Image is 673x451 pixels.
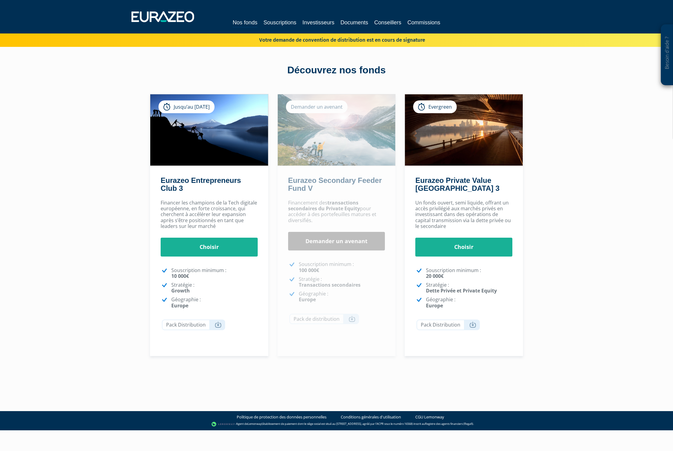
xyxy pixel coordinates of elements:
[341,414,401,420] a: Conditions générales d'utilisation
[426,267,512,279] p: Souscription minimum :
[288,200,385,223] p: Financement des pour accéder à des portefeuilles matures et diversifiés.
[278,94,396,166] img: Eurazeo Secondary Feeder Fund V
[161,238,258,257] a: Choisir
[340,18,368,27] a: Documents
[425,422,473,426] a: Registre des agents financiers (Regafi)
[415,238,512,257] a: Choisir
[299,261,385,273] p: Souscription minimum :
[426,287,497,294] strong: Dette Privée et Private Equity
[163,63,510,77] div: Découvrez nos fonds
[289,314,359,324] a: Pack de distribution
[159,100,214,113] div: Jusqu’au [DATE]
[161,176,241,192] a: Eurazeo Entrepreneurs Club 3
[288,199,360,212] strong: transactions secondaires du Private Equity
[288,176,382,192] a: Eurazeo Secondary Feeder Fund V
[299,267,319,274] strong: 100 000€
[171,273,189,279] strong: 10 000€
[415,414,444,420] a: CGU Lemonway
[426,273,444,279] strong: 20 000€
[286,100,347,113] div: Demander un avenant
[426,302,443,309] strong: Europe
[415,176,499,192] a: Eurazeo Private Value [GEOGRAPHIC_DATA] 3
[131,11,194,22] img: 1732889491-logotype_eurazeo_blanc_rvb.png
[171,302,188,309] strong: Europe
[171,287,190,294] strong: Growth
[299,296,316,303] strong: Europe
[299,291,385,302] p: Géographie :
[211,421,235,427] img: logo-lemonway.png
[171,297,258,308] p: Géographie :
[407,18,440,27] a: Commissions
[248,422,262,426] a: Lemonway
[374,18,401,27] a: Conseillers
[171,282,258,294] p: Stratégie :
[150,94,268,166] img: Eurazeo Entrepreneurs Club 3
[233,18,257,28] a: Nos fonds
[288,232,385,251] a: Demander un avenant
[405,94,523,166] img: Eurazeo Private Value Europe 3
[162,320,225,330] a: Pack Distribution
[426,282,512,294] p: Stratégie :
[263,18,296,27] a: Souscriptions
[242,35,425,44] p: Votre demande de convention de distribution est en cours de signature
[161,200,258,229] p: Financer les champions de la Tech digitale européenne, en forte croissance, qui cherchent à accél...
[415,200,512,229] p: Un fonds ouvert, semi liquide, offrant un accès privilégié aux marchés privés en investissant dan...
[299,281,361,288] strong: Transactions secondaires
[426,297,512,308] p: Géographie :
[417,320,480,330] a: Pack Distribution
[302,18,334,27] a: Investisseurs
[413,100,457,113] div: Evergreen
[299,276,385,288] p: Stratégie :
[664,28,671,82] p: Besoin d'aide ?
[171,267,258,279] p: Souscription minimum :
[6,421,667,427] div: - Agent de (établissement de paiement dont le siège social est situé au [STREET_ADDRESS], agréé p...
[237,414,326,420] a: Politique de protection des données personnelles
